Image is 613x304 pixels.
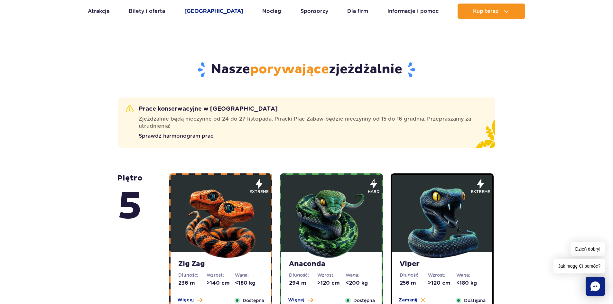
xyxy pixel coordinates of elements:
[400,272,428,278] dt: Długość:
[88,4,110,19] a: Atrakcje
[346,272,374,278] dt: Waga:
[243,297,264,304] span: Dostępna
[177,297,202,303] button: Więcej
[235,272,263,278] dt: Waga:
[473,8,498,14] span: Kup teraz
[353,297,375,304] span: Dostępna
[464,297,486,304] span: Dostępna
[117,173,143,231] strong: piętro
[404,183,481,260] img: 683e9da1f380d703171350.png
[288,297,304,303] span: Więcej
[129,4,165,19] a: Bilety i oferta
[571,242,605,256] span: Dzień dobry!
[346,280,374,287] dd: <200 kg
[586,277,605,296] div: Chat
[178,280,207,287] dd: 236 m
[118,61,495,78] h2: Nasze zjeżdżalnie
[182,183,259,260] img: 683e9d18e24cb188547945.png
[301,4,328,19] a: Sponsorzy
[178,272,207,278] dt: Długość:
[428,272,456,278] dt: Wzrost:
[399,297,425,303] button: Zamknij
[235,280,263,287] dd: <180 kg
[368,189,379,195] span: hard
[249,189,269,195] span: extreme
[399,297,417,303] span: Zamknij
[400,280,428,287] dd: 256 m
[178,260,263,269] strong: Zig Zag
[471,189,490,195] span: extreme
[387,4,439,19] a: Informacje i pomoc
[289,280,317,287] dd: 294 m
[347,4,368,19] a: Dla firm
[400,260,485,269] strong: Viper
[250,61,329,78] span: porywające
[288,297,313,303] button: Więcej
[117,183,143,231] span: 5
[139,132,487,140] a: Sprawdź harmonogram prac
[428,280,456,287] dd: >120 cm
[207,280,235,287] dd: >140 cm
[289,272,317,278] dt: Długość:
[139,115,479,130] span: Zjeżdżalnie będą nieczynne od 24 do 27 listopada. Piracki Plac Zabaw będzie nieczynny od 15 do 16...
[317,272,346,278] dt: Wzrost:
[553,259,605,273] span: Jak mogę Ci pomóc?
[184,4,243,19] a: [GEOGRAPHIC_DATA]
[139,132,213,140] span: Sprawdź harmonogram prac
[456,272,485,278] dt: Waga:
[207,272,235,278] dt: Wzrost:
[126,105,278,113] h2: Prace konserwacyjne w [GEOGRAPHIC_DATA]
[458,4,525,19] button: Kup teraz
[262,4,281,19] a: Nocleg
[293,183,370,260] img: 683e9d7f6dccb324111516.png
[289,260,374,269] strong: Anaconda
[456,280,485,287] dd: <180 kg
[317,280,346,287] dd: >120 cm
[177,297,194,303] span: Więcej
